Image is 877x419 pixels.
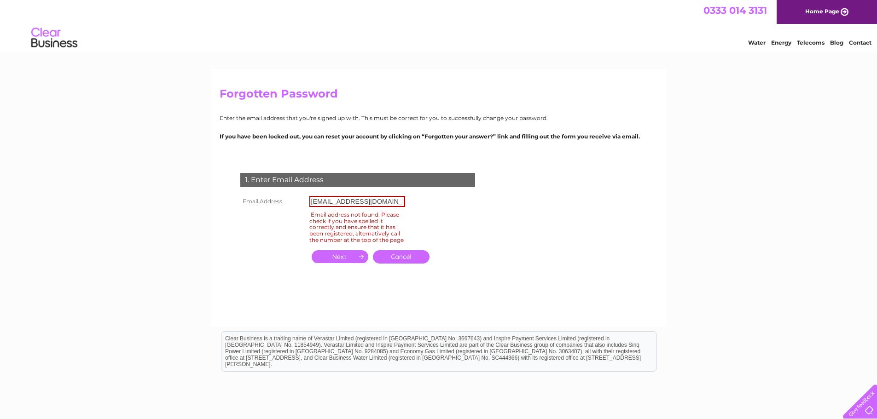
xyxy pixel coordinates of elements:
[849,39,871,46] a: Contact
[373,250,430,264] a: Cancel
[309,210,405,245] div: Email address not found. Please check if you have spelled it correctly and ensure that it has bee...
[771,39,791,46] a: Energy
[797,39,825,46] a: Telecoms
[220,132,658,141] p: If you have been locked out, you can reset your account by clicking on “Forgotten your answer?” l...
[220,114,658,122] p: Enter the email address that you're signed up with. This must be correct for you to successfully ...
[221,5,656,45] div: Clear Business is a trading name of Verastar Limited (registered in [GEOGRAPHIC_DATA] No. 3667643...
[220,87,658,105] h2: Forgotten Password
[748,39,766,46] a: Water
[238,194,307,209] th: Email Address
[830,39,843,46] a: Blog
[703,5,767,16] a: 0333 014 3131
[240,173,475,187] div: 1. Enter Email Address
[31,24,78,52] img: logo.png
